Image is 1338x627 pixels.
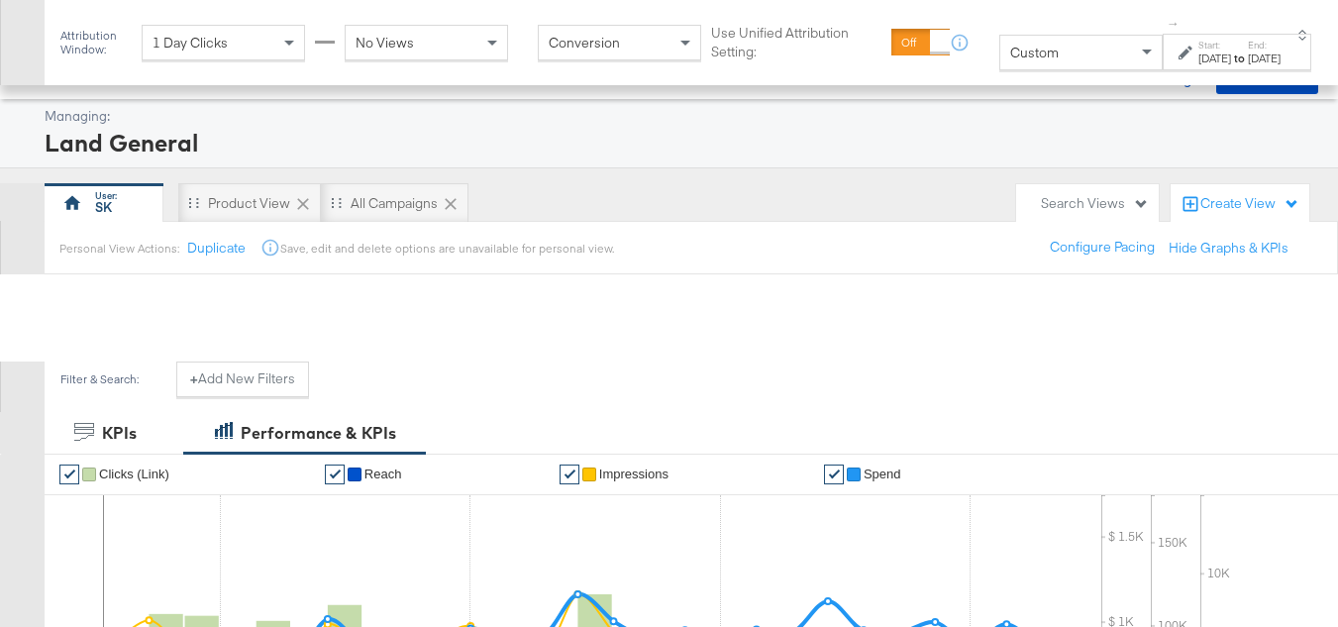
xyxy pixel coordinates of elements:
[549,34,620,52] span: Conversion
[241,422,396,445] div: Performance & KPIs
[711,24,882,60] label: Use Unified Attribution Setting:
[45,126,1313,159] div: Land General
[153,34,228,52] span: 1 Day Clicks
[1200,194,1299,214] div: Create View
[351,194,438,213] div: All Campaigns
[1198,39,1231,52] label: Start:
[1248,51,1281,66] div: [DATE]
[188,197,199,208] div: Drag to reorder tab
[43,69,69,85] span: /
[187,239,246,258] button: Duplicate
[1010,44,1059,61] span: Custom
[45,107,1313,126] div: Managing:
[102,422,137,445] div: KPIs
[95,198,112,217] div: SK
[1041,194,1149,213] div: Search Views
[1231,51,1248,65] strong: to
[59,372,140,386] div: Filter & Search:
[331,197,342,208] div: Drag to reorder tab
[99,467,169,481] span: Clicks (Link)
[190,369,198,388] strong: +
[69,69,138,85] a: Dashboard
[1165,21,1184,28] span: ↑
[364,467,402,481] span: Reach
[325,465,345,484] a: ✔
[59,465,79,484] a: ✔
[560,465,579,484] a: ✔
[824,465,844,484] a: ✔
[59,29,132,56] div: Attribution Window:
[599,467,669,481] span: Impressions
[1036,230,1169,265] button: Configure Pacing
[59,241,179,257] div: Personal View Actions:
[208,194,290,213] div: Product View
[1169,239,1288,258] button: Hide Graphs & KPIs
[176,362,309,397] button: +Add New Filters
[1248,39,1281,52] label: End:
[864,467,901,481] span: Spend
[280,241,614,257] div: Save, edit and delete options are unavailable for personal view.
[356,34,414,52] span: No Views
[1198,51,1231,66] div: [DATE]
[20,69,43,85] span: Ads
